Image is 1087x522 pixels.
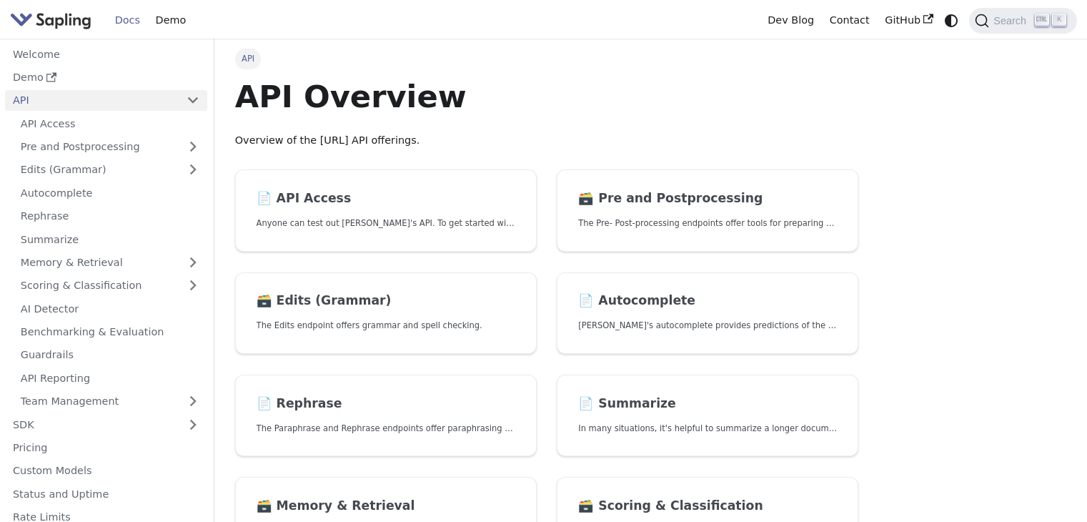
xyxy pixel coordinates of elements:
[13,298,207,319] a: AI Detector
[257,319,515,333] p: The Edits endpoint offers grammar and spell checking.
[877,9,940,31] a: GitHub
[13,159,207,180] a: Edits (Grammar)
[235,77,859,116] h1: API Overview
[578,293,837,309] h2: Autocomplete
[989,15,1035,26] span: Search
[13,252,207,273] a: Memory & Retrieval
[10,10,96,31] a: Sapling.ai
[578,319,837,333] p: Sapling's autocomplete provides predictions of the next few characters or words
[5,44,207,64] a: Welcome
[257,191,515,207] h2: API Access
[5,90,179,111] a: API
[13,275,207,296] a: Scoring & Classification
[107,9,148,31] a: Docs
[822,9,878,31] a: Contact
[13,345,207,365] a: Guardrails
[5,438,207,458] a: Pricing
[5,461,207,481] a: Custom Models
[235,132,859,149] p: Overview of the [URL] API offerings.
[235,169,537,252] a: 📄️ API AccessAnyone can test out [PERSON_NAME]'s API. To get started with the API, simply:
[13,113,207,134] a: API Access
[1052,14,1066,26] kbd: K
[257,422,515,435] p: The Paraphrase and Rephrase endpoints offer paraphrasing for particular styles.
[148,9,194,31] a: Demo
[13,182,207,203] a: Autocomplete
[257,293,515,309] h2: Edits (Grammar)
[179,414,207,435] button: Expand sidebar category 'SDK'
[557,375,858,457] a: 📄️ SummarizeIn many situations, it's helpful to summarize a longer document into a shorter, more ...
[578,422,837,435] p: In many situations, it's helpful to summarize a longer document into a shorter, more easily diges...
[13,368,207,388] a: API Reporting
[578,191,837,207] h2: Pre and Postprocessing
[5,414,179,435] a: SDK
[760,9,821,31] a: Dev Blog
[257,498,515,514] h2: Memory & Retrieval
[235,49,262,69] span: API
[557,169,858,252] a: 🗃️ Pre and PostprocessingThe Pre- Post-processing endpoints offer tools for preparing your text d...
[13,137,207,157] a: Pre and Postprocessing
[13,322,207,343] a: Benchmarking & Evaluation
[13,229,207,250] a: Summarize
[13,206,207,227] a: Rephrase
[179,90,207,111] button: Collapse sidebar category 'API'
[5,67,207,88] a: Demo
[941,10,962,31] button: Switch between dark and light mode (currently system mode)
[10,10,91,31] img: Sapling.ai
[235,272,537,355] a: 🗃️ Edits (Grammar)The Edits endpoint offers grammar and spell checking.
[578,217,837,230] p: The Pre- Post-processing endpoints offer tools for preparing your text data for ingestation as we...
[969,8,1076,34] button: Search (Ctrl+K)
[13,391,207,412] a: Team Management
[557,272,858,355] a: 📄️ Autocomplete[PERSON_NAME]'s autocomplete provides predictions of the next few characters or words
[235,49,859,69] nav: Breadcrumbs
[578,396,837,412] h2: Summarize
[5,483,207,504] a: Status and Uptime
[235,375,537,457] a: 📄️ RephraseThe Paraphrase and Rephrase endpoints offer paraphrasing for particular styles.
[257,217,515,230] p: Anyone can test out Sapling's API. To get started with the API, simply:
[578,498,837,514] h2: Scoring & Classification
[257,396,515,412] h2: Rephrase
